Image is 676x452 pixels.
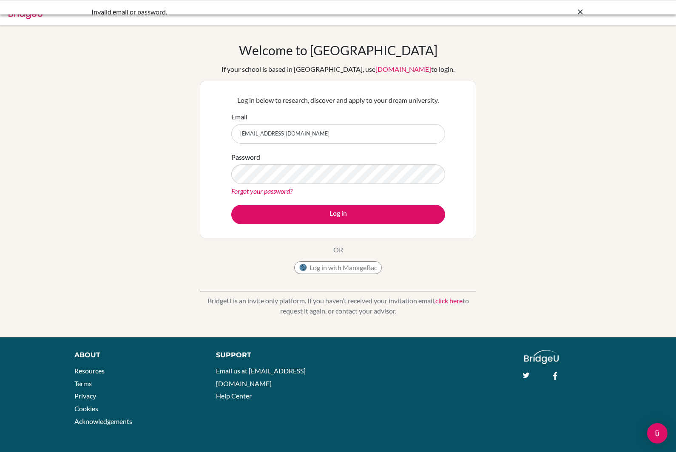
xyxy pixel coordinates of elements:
[231,205,445,224] button: Log in
[74,404,98,412] a: Cookies
[216,350,329,360] div: Support
[239,42,437,58] h1: Welcome to [GEOGRAPHIC_DATA]
[74,350,197,360] div: About
[222,64,454,74] div: If your school is based in [GEOGRAPHIC_DATA], use to login.
[294,261,382,274] button: Log in with ManageBac
[216,392,252,400] a: Help Center
[231,152,260,162] label: Password
[200,296,476,316] p: BridgeU is an invite only platform. If you haven’t received your invitation email, to request it ...
[74,379,92,387] a: Terms
[524,350,559,364] img: logo_white@2x-f4f0deed5e89b7ecb1c2cc34c3e3d731f90f0f143d5ea2071677605dd97b5244.png
[91,7,457,17] div: Invalid email or password.
[231,112,247,122] label: Email
[74,367,105,375] a: Resources
[435,297,463,305] a: click here
[647,423,667,444] div: Open Intercom Messenger
[74,417,132,425] a: Acknowledgements
[375,65,431,73] a: [DOMAIN_NAME]
[231,187,293,195] a: Forgot your password?
[74,392,96,400] a: Privacy
[216,367,306,387] a: Email us at [EMAIL_ADDRESS][DOMAIN_NAME]
[231,95,445,105] p: Log in below to research, discover and apply to your dream university.
[333,245,343,255] p: OR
